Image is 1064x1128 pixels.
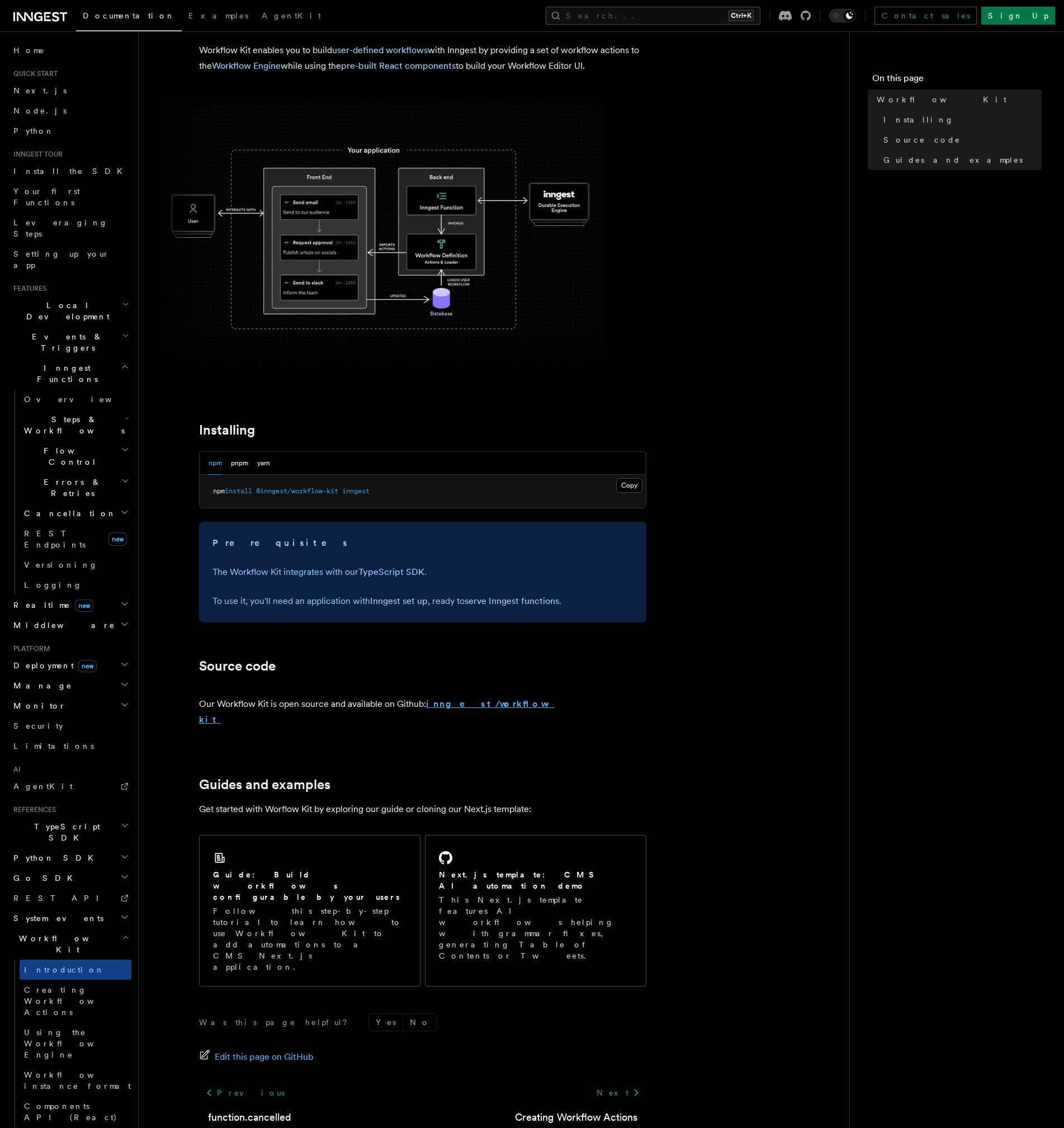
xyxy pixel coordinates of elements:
span: Security [13,721,63,730]
a: Limitations [9,736,131,756]
a: Source code [879,130,1042,150]
span: Platform [9,644,50,653]
button: Local Development [9,295,131,327]
a: Using the Workflow Engine [20,1022,131,1065]
button: Yes [369,1014,403,1031]
span: Examples [188,11,248,20]
a: Guide: Build workflows configurable by your usersFollow this step-by-step tutorial to learn how t... [199,835,420,987]
button: Workflow Kit [9,928,131,960]
span: Events & Triggers [9,331,122,353]
button: Copy [616,478,642,493]
button: Inngest Functions [9,358,131,389]
span: Versioning [24,560,98,569]
span: Middleware [9,620,115,631]
kbd: Ctrl+K [729,10,754,21]
h2: Next.js template: CMS AI automation demo [439,869,632,891]
a: Examples [182,3,255,30]
button: Monitor [9,696,131,716]
a: Workflow instance format [20,1065,131,1096]
span: Using the Workflow Engine [24,1028,121,1059]
span: TypeScript SDK [9,821,121,843]
a: Setting up your app [9,244,131,275]
a: Documentation [76,3,182,31]
span: REST Endpoints [24,529,86,549]
p: Was this page helpful? [199,1017,355,1028]
a: Creating Workflow Actions [515,1110,637,1125]
a: Next [590,1083,646,1103]
a: REST Endpointsnew [20,523,131,555]
a: Sign Up [981,7,1055,25]
button: Python SDK [9,848,131,868]
span: Guides and examples [883,154,1023,166]
a: Contact sales [874,7,977,25]
span: new [78,660,97,672]
a: function.cancelled [208,1110,291,1125]
img: The Workflow Kit provides a Workflow Engine to compose workflow actions on the back end and a set... [157,103,604,371]
a: Versioning [20,555,131,575]
a: Leveraging Steps [9,213,131,244]
span: @inngest/workflow-kit [256,487,338,495]
a: serve Inngest functions [465,596,559,606]
span: Overview [24,395,139,404]
button: System events [9,908,131,928]
span: Quick start [9,69,58,78]
span: Edit this page on GitHub [215,1049,314,1065]
a: Guides and examples [879,150,1042,170]
a: Inngest set up [370,596,428,606]
p: Get started with Worflow Kit by exploring our guide or cloning our Next.js template: [199,801,646,817]
span: Logging [24,580,82,589]
span: Documentation [83,11,175,20]
button: Go SDK [9,868,131,888]
span: Creating Workflow Actions [24,985,121,1017]
span: Components API (React) [24,1102,117,1122]
button: Cancellation [20,503,131,523]
button: Middleware [9,615,131,635]
a: Next.js [9,81,131,101]
span: Introduction [24,965,105,974]
a: Creating Workflow Actions [20,980,131,1022]
button: Flow Control [20,441,131,472]
span: System events [9,913,103,924]
button: yarn [257,452,270,475]
span: Monitor [9,700,66,711]
span: Features [9,284,46,293]
a: Node.js [9,101,131,121]
a: Guides and examples [199,777,330,792]
span: install [225,487,252,495]
button: Search...Ctrl+K [546,7,760,25]
button: No [403,1014,437,1031]
a: Security [9,716,131,736]
p: Our Workflow Kit is open source and available on Github: [199,696,558,728]
a: Install the SDK [9,161,131,181]
a: Installing [879,110,1042,130]
a: Your first Functions [9,181,131,213]
span: Realtime [9,600,93,611]
span: inngest [342,487,370,495]
span: Errors & Retries [20,476,121,499]
a: Edit this page on GitHub [199,1049,314,1065]
button: Deploymentnew [9,655,131,676]
a: Logging [20,575,131,595]
span: Installing [883,114,954,125]
span: Manage [9,680,72,691]
p: Follow this step-by-step tutorial to learn how to use Workflow Kit to add automations to a CMS Ne... [213,905,406,973]
p: Workflow Kit enables you to build with Inngest by providing a set of workflow actions to the whil... [199,43,646,74]
a: Components API (React) [20,1096,131,1127]
span: Flow Control [20,445,121,468]
a: Workflow Kit [872,89,1042,110]
a: Next.js template: CMS AI automation demoThis Next.js template features AI workflows helping with ... [425,835,646,987]
span: Workflow Kit [9,933,122,955]
strong: Prerequisites [212,537,349,548]
span: Workflow Kit [877,94,1006,105]
span: new [108,532,127,546]
span: AgentKit [13,782,73,791]
h2: Guide: Build workflows configurable by your users [213,869,406,903]
div: Inngest Functions [9,389,131,595]
p: To use it, you'll need an application with , ready to . [212,593,633,609]
a: Installing [199,422,255,438]
span: Next.js [13,86,67,95]
span: AI [9,765,21,774]
span: Steps & Workflows [20,414,125,436]
a: user-defined workflows [332,45,428,55]
span: Install the SDK [13,167,129,176]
